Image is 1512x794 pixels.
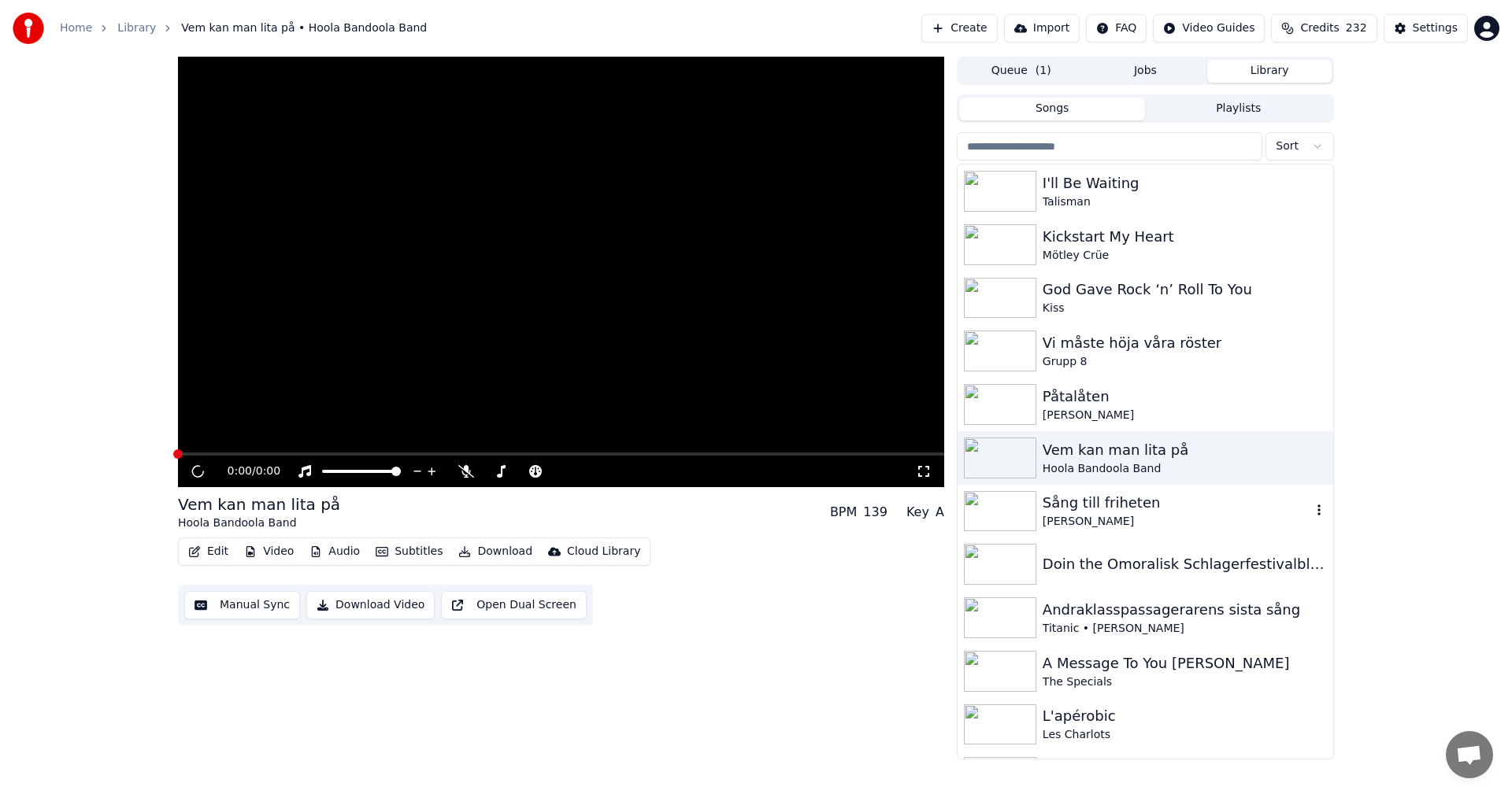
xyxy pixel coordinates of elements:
div: L'apérobic [1043,705,1327,727]
div: Les Charlots [1043,727,1327,743]
button: Library [1207,60,1332,83]
a: Library [117,20,156,36]
div: God Gave Rock ‘n’ Roll To You [1043,279,1327,301]
div: Vem kan man lita på [178,493,340,515]
button: Credits232 [1271,14,1377,42]
div: Settings [1413,20,1458,36]
div: I'll Be Waiting [1043,172,1327,194]
button: Edit [182,541,235,563]
div: Grupp 8 [1043,354,1327,370]
div: Hoola Bandoola Band [178,515,340,531]
div: Cloud Library [567,544,640,559]
button: Import [1004,14,1080,42]
div: Vem kan man lita på [1043,439,1327,461]
span: Sort [1276,138,1299,154]
div: Key [906,503,929,522]
div: Kiss [1043,301,1327,316]
div: [PERSON_NAME] [1043,408,1327,423]
button: Create [921,14,998,42]
img: youka [13,13,44,44]
div: The Specials [1043,674,1327,690]
div: Titanic • [PERSON_NAME] [1043,621,1327,637]
span: Credits [1300,20,1339,36]
div: Påtalåten [1043,386,1327,408]
button: Download Video [306,591,435,619]
div: Talisman [1043,194,1327,210]
div: Doin the Omoralisk Schlagerfestivalblues [1043,553,1327,575]
span: Vem kan man lita på • Hoola Bandoola Band [181,20,427,36]
button: Video [238,541,300,563]
button: Video Guides [1153,14,1265,42]
span: 0:00 [256,463,280,479]
div: A [936,503,944,522]
div: 139 [863,503,888,522]
button: Subtitles [369,541,449,563]
span: 0:00 [228,463,252,479]
span: ( 1 ) [1036,63,1051,79]
button: Audio [303,541,366,563]
button: Settings [1384,14,1468,42]
div: Mötley Crüe [1043,248,1327,264]
button: Jobs [1084,60,1208,83]
a: Home [60,20,92,36]
div: Hoola Bandoola Band [1043,461,1327,477]
div: Sång till friheten [1043,492,1311,514]
div: Andraklasspassagerarens sista sång [1043,599,1327,621]
button: Download [452,541,539,563]
div: Öppna chatt [1446,731,1493,778]
button: Playlists [1145,98,1332,120]
button: FAQ [1086,14,1147,42]
div: Vi måste höja våra röster [1043,332,1327,354]
div: / [228,463,265,479]
button: Open Dual Screen [441,591,587,619]
div: A Message To You [PERSON_NAME] [1043,652,1327,674]
div: Kickstart My Heart [1043,226,1327,248]
nav: breadcrumb [60,20,427,36]
button: Songs [959,98,1146,120]
button: Queue [959,60,1084,83]
button: Manual Sync [184,591,300,619]
div: [PERSON_NAME] [1043,514,1311,530]
div: BPM [830,503,857,522]
span: 232 [1346,20,1367,36]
